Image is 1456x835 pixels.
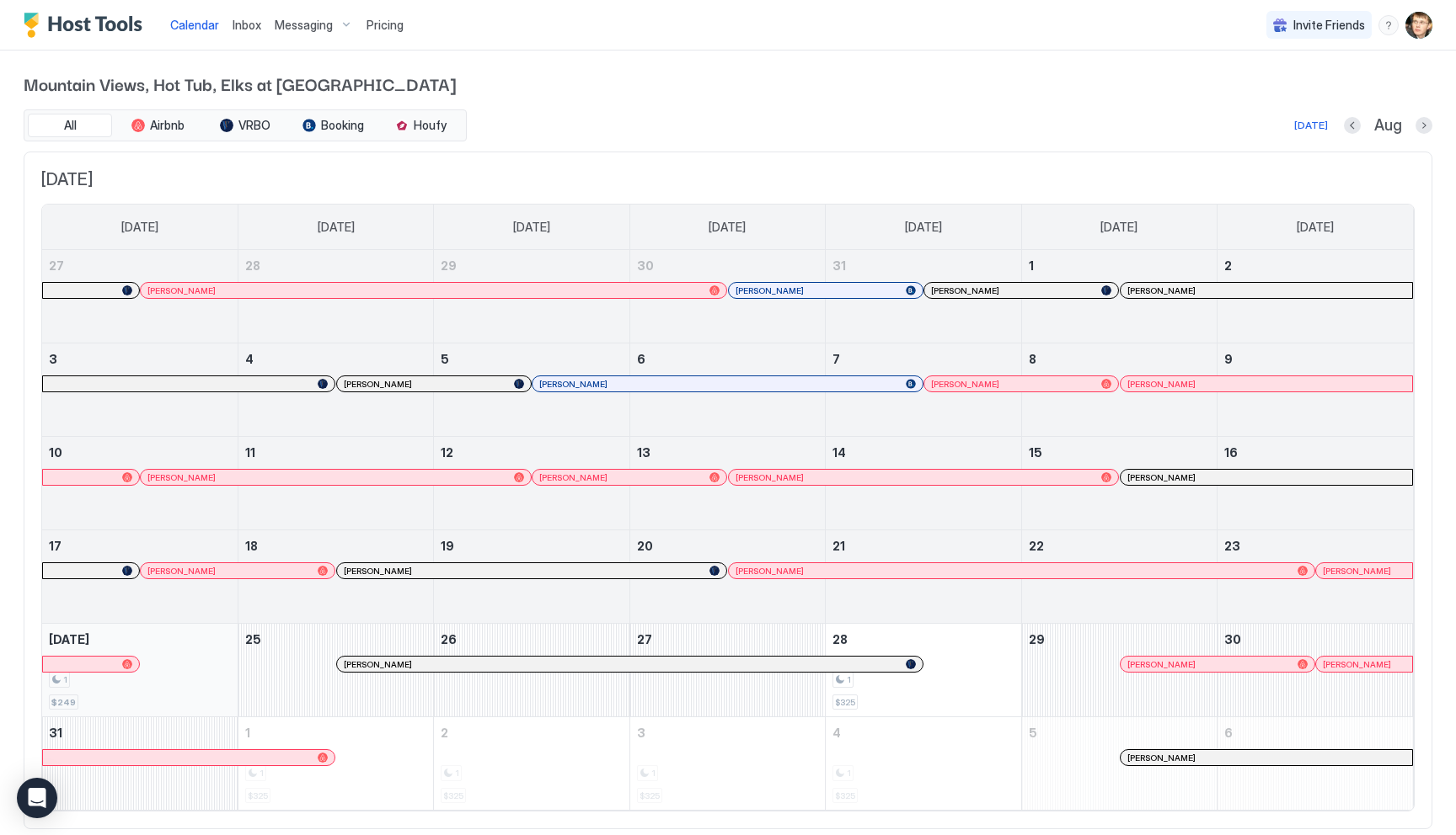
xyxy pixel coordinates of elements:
td: August 14, 2025 [826,437,1021,530]
span: 7 [832,352,840,366]
span: [PERSON_NAME] [147,566,216,577]
td: August 4, 2025 [238,343,433,437]
span: 1 [847,674,851,685]
span: Pricing [367,18,404,33]
span: 1 [1029,258,1034,273]
span: 4 [245,352,254,366]
span: [DATE] [709,220,746,235]
span: 16 [1224,445,1238,460]
span: [PERSON_NAME] [1323,566,1391,577]
div: [DATE] [1294,118,1328,133]
td: August 6, 2025 [629,343,825,437]
span: Aug [1374,116,1402,136]
a: September 2, 2025 [434,717,629,748]
td: August 11, 2025 [238,437,433,530]
div: menu [1378,15,1399,35]
a: August 23, 2025 [1218,530,1413,561]
div: [PERSON_NAME] [344,566,720,577]
a: August 24, 2025 [42,624,238,655]
a: August 25, 2025 [238,624,433,655]
span: 1 [63,674,67,685]
div: tab-group [24,109,467,141]
a: August 22, 2025 [1022,530,1217,561]
div: Open Intercom Messenger [17,778,57,818]
a: August 17, 2025 [42,530,238,561]
span: $249 [51,697,76,708]
a: August 4, 2025 [238,343,433,375]
span: 3 [637,726,645,740]
div: [PERSON_NAME] [539,472,720,483]
span: [DATE] [513,220,550,235]
td: August 18, 2025 [238,530,433,624]
a: Wednesday [692,205,763,250]
a: Inbox [233,16,261,34]
a: July 30, 2025 [630,250,825,281]
span: [PERSON_NAME] [931,285,999,296]
td: July 31, 2025 [826,250,1021,343]
a: August 10, 2025 [42,437,238,468]
div: Host Tools Logo [24,13,150,38]
div: [PERSON_NAME] [147,566,328,577]
td: August 30, 2025 [1218,624,1413,717]
td: September 6, 2025 [1218,717,1413,811]
div: [PERSON_NAME] [931,379,1111,390]
td: August 26, 2025 [434,624,629,717]
span: 8 [1029,352,1036,366]
td: August 3, 2025 [42,343,238,437]
span: 14 [832,445,846,460]
span: 26 [441,632,457,646]
button: VRBO [203,114,287,137]
td: August 10, 2025 [42,437,238,530]
a: August 14, 2025 [826,437,1020,468]
a: August 26, 2025 [434,624,629,655]
a: August 29, 2025 [1022,624,1217,655]
td: August 29, 2025 [1021,624,1217,717]
a: Monday [301,205,372,250]
span: 6 [637,352,645,366]
span: 28 [245,258,260,273]
div: [PERSON_NAME] [931,285,1111,296]
td: August 22, 2025 [1021,530,1217,624]
a: August 11, 2025 [238,437,433,468]
span: 9 [1224,352,1233,366]
span: [PERSON_NAME] [539,379,608,390]
button: Previous month [1344,117,1361,134]
span: 22 [1029,539,1044,553]
span: 31 [49,726,62,740]
span: $325 [835,697,855,708]
span: [DATE] [49,632,89,646]
td: September 5, 2025 [1021,717,1217,811]
a: August 27, 2025 [630,624,825,655]
span: 23 [1224,539,1240,553]
span: [PERSON_NAME] [931,379,999,390]
td: August 12, 2025 [434,437,629,530]
td: August 7, 2025 [826,343,1021,437]
span: Houfy [414,118,447,133]
span: 15 [1029,445,1042,460]
a: August 16, 2025 [1218,437,1413,468]
span: VRBO [238,118,270,133]
a: Thursday [888,205,959,250]
span: 5 [1029,726,1037,740]
a: September 6, 2025 [1218,717,1413,748]
span: [PERSON_NAME] [344,659,412,670]
span: 17 [49,539,62,553]
span: Inbox [233,18,261,32]
a: August 9, 2025 [1218,343,1413,375]
td: August 23, 2025 [1218,530,1413,624]
span: [PERSON_NAME] [147,472,216,483]
div: [PERSON_NAME] [344,379,524,390]
td: August 17, 2025 [42,530,238,624]
div: [PERSON_NAME] [1127,659,1308,670]
a: August 7, 2025 [826,343,1020,375]
td: August 25, 2025 [238,624,433,717]
td: September 1, 2025 [238,717,433,811]
a: August 1, 2025 [1022,250,1217,281]
a: August 3, 2025 [42,343,238,375]
a: Sunday [104,205,175,250]
span: Invite Friends [1293,18,1365,33]
td: August 19, 2025 [434,530,629,624]
a: September 5, 2025 [1022,717,1217,748]
a: August 12, 2025 [434,437,629,468]
a: July 27, 2025 [42,250,238,281]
